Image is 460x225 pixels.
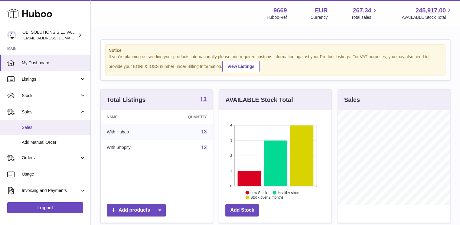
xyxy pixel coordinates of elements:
[22,139,86,145] span: Add Manual Order
[250,195,283,200] text: Stock over 2 months
[230,169,232,173] text: 1
[311,15,328,20] div: Currency
[278,190,300,195] text: Healthy stock
[416,6,446,15] span: 245,917.00
[225,204,259,217] a: Add Stock
[101,140,161,156] td: With Shopify
[161,110,213,124] th: Quantity
[101,110,161,124] th: Name
[22,155,80,161] span: Orders
[22,109,80,115] span: Sales
[267,15,287,20] div: Huboo Ref
[230,123,232,127] text: 4
[22,188,80,193] span: Invoicing and Payments
[344,96,360,104] h3: Sales
[101,124,161,140] td: With Huboo
[351,6,378,20] a: 267.34 Total sales
[22,171,86,177] span: Usage
[222,61,259,72] a: View Listings
[230,139,232,142] text: 3
[22,125,86,130] span: Sales
[225,96,293,104] h3: AVAILABLE Stock Total
[250,190,267,195] text: Low Stock
[201,145,207,150] a: 13
[107,96,146,104] h3: Total Listings
[402,6,453,20] a: 245,917.00 AVAILABLE Stock Total
[201,129,207,134] a: 13
[273,6,287,15] strong: 9669
[351,15,378,20] span: Total sales
[109,54,442,72] div: If you're planning on sending your products internationally please add required customs informati...
[22,76,80,82] span: Listings
[230,184,232,188] text: 0
[107,204,166,217] a: Add products
[315,6,328,15] strong: EUR
[200,96,207,102] strong: 13
[200,96,207,103] a: 13
[353,6,371,15] span: 267.34
[22,93,80,99] span: Stock
[402,15,453,20] span: AVAILABLE Stock Total
[22,35,89,40] span: [EMAIL_ADDRESS][DOMAIN_NAME]
[109,48,442,53] strong: Notice
[22,60,86,66] span: My Dashboard
[7,202,83,213] a: Log out
[230,154,232,157] text: 2
[22,29,77,41] div: OBI SOLUTIONS S.L., VAT: B70911078
[7,31,16,40] img: hello@myobistore.com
